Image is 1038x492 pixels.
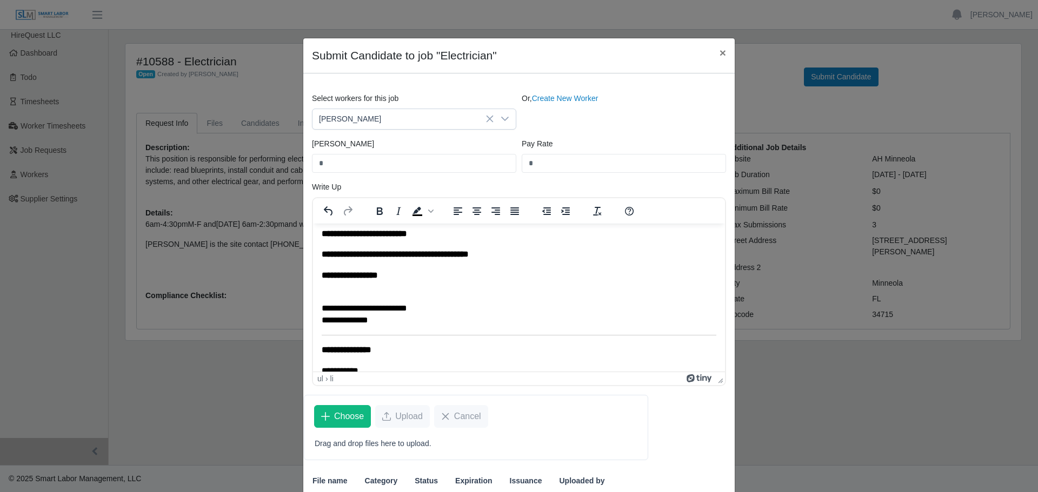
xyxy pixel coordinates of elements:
button: Clear formatting [588,204,607,219]
label: Write Up [312,181,341,193]
button: Align center [468,204,486,219]
a: Create New Worker [532,94,598,103]
button: Align left [449,204,467,219]
div: Press the Up and Down arrow keys to resize the editor. [714,372,725,385]
button: Align right [487,204,505,219]
button: Redo [338,204,357,219]
p: Drag and drop files here to upload. [315,438,637,449]
button: Undo [320,204,338,219]
div: li [330,374,334,383]
span: × [720,46,726,59]
button: Upload [375,405,430,428]
button: Italic [389,204,408,219]
div: Or, [519,93,729,130]
label: [PERSON_NAME] [312,138,374,150]
div: ul [317,374,323,383]
button: Close [711,38,735,67]
button: Cancel [434,405,488,428]
button: Justify [505,204,524,219]
button: Help [620,204,638,219]
button: Decrease indent [537,204,556,219]
button: Bold [370,204,389,219]
span: Broderick Sherrod [312,109,494,129]
a: Powered by Tiny [687,374,714,383]
span: Choose [334,410,364,423]
div: Background color Black [408,204,435,219]
button: Choose [314,405,371,428]
span: Upload [395,410,423,423]
label: Select workers for this job [312,93,398,104]
div: › [325,374,328,383]
iframe: Rich Text Area [313,224,725,372]
button: Increase indent [556,204,575,219]
span: Cancel [454,410,481,423]
h4: Submit Candidate to job "Electrician" [312,47,497,64]
label: Pay Rate [522,138,553,150]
